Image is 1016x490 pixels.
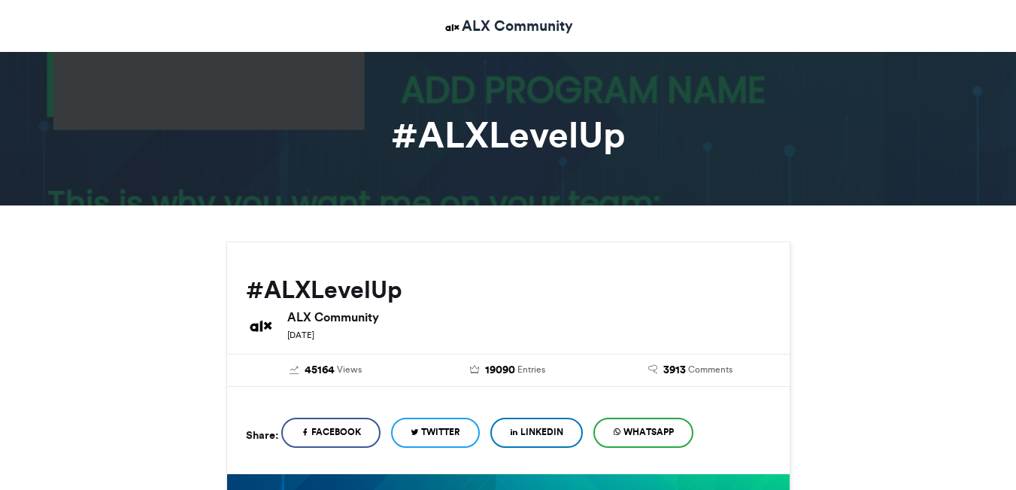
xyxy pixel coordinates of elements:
[287,330,314,340] small: [DATE]
[663,362,686,379] span: 3913
[311,425,361,439] span: Facebook
[428,362,588,379] a: 19090 Entries
[281,418,381,448] a: Facebook
[485,362,515,379] span: 19090
[688,363,732,376] span: Comments
[443,18,462,37] img: ALX Community
[443,15,573,37] a: ALX Community
[246,276,771,303] h2: #ALXLevelUp
[517,363,545,376] span: Entries
[520,425,563,439] span: LinkedIn
[246,425,278,445] h5: Share:
[490,418,583,448] a: LinkedIn
[287,311,771,323] h6: ALX Community
[305,362,335,379] span: 45164
[246,311,276,341] img: ALX Community
[337,363,362,376] span: Views
[593,418,693,448] a: WhatsApp
[421,425,460,439] span: Twitter
[391,418,480,448] a: Twitter
[246,362,406,379] a: 45164 Views
[611,362,771,379] a: 3913 Comments
[623,425,674,439] span: WhatsApp
[91,117,926,153] h1: #ALXLevelUp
